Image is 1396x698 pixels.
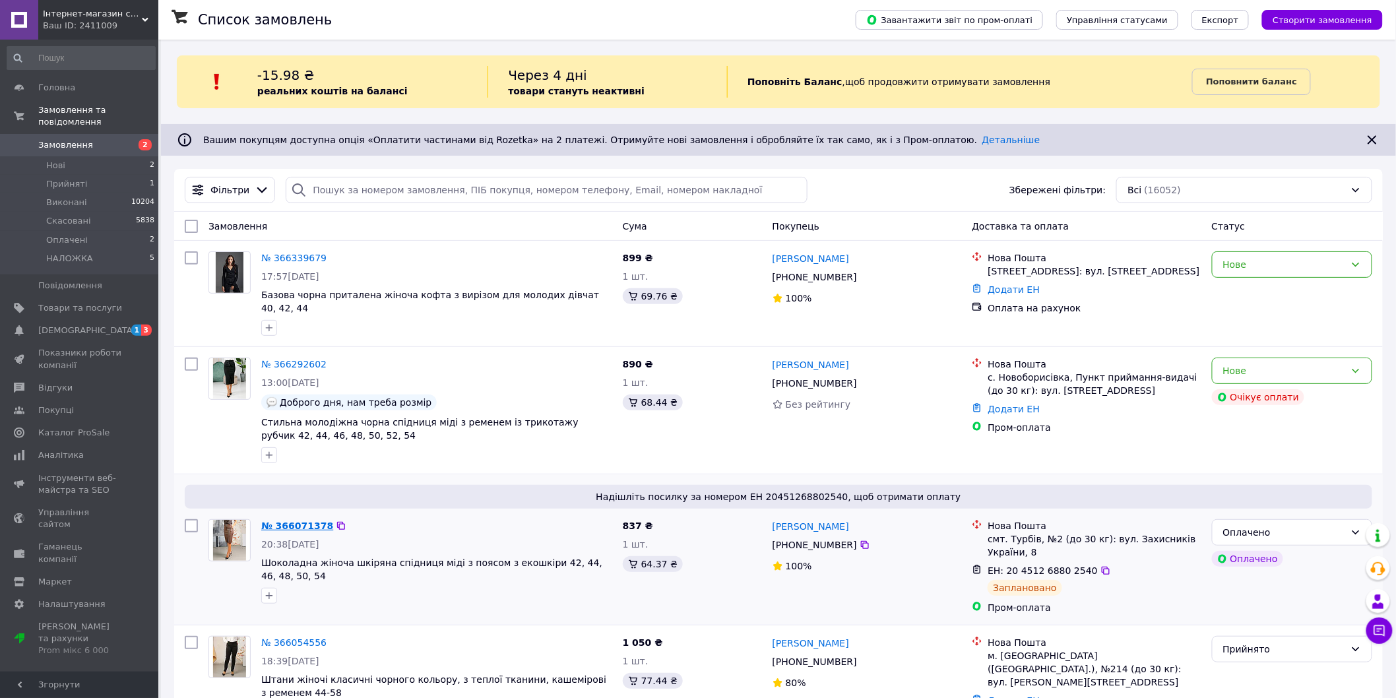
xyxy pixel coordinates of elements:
button: Експорт [1191,10,1250,30]
span: Всі [1127,183,1141,197]
span: Головна [38,82,75,94]
div: Prom мікс 6 000 [38,645,122,656]
span: Збережені фільтри: [1009,183,1106,197]
button: Управління статусами [1056,10,1178,30]
span: 1 [150,178,154,190]
div: Нова Пошта [988,358,1201,371]
span: [PHONE_NUMBER] [773,272,857,282]
button: Завантажити звіт по пром-оплаті [856,10,1043,30]
span: Замовлення та повідомлення [38,104,158,128]
span: Відгуки [38,382,73,394]
b: товари стануть неактивні [508,86,645,96]
a: Шоколадна жіноча шкіряна спідниця міді з поясом з екошкіри 42, 44, 46, 48, 50, 54 [261,557,602,581]
span: 5838 [136,215,154,227]
span: Cума [623,221,647,232]
input: Пошук [7,46,156,70]
span: [PERSON_NAME] та рахунки [38,621,122,657]
a: Фото товару [208,636,251,678]
span: Оплачені [46,234,88,246]
span: Через 4 дні [508,67,587,83]
div: Пром-оплата [988,601,1201,614]
div: Нова Пошта [988,636,1201,649]
span: Без рейтингу [786,399,851,410]
img: Фото товару [213,637,246,678]
span: [DEMOGRAPHIC_DATA] [38,325,136,336]
button: Чат з покупцем [1366,618,1393,644]
span: 5 [150,253,154,265]
div: Ваш ID: 2411009 [43,20,158,32]
span: Управління статусами [1067,15,1168,25]
span: 2 [139,139,152,150]
div: Оплачено [1212,551,1283,567]
span: Каталог ProSale [38,427,110,439]
span: 10204 [131,197,154,208]
span: [PHONE_NUMBER] [773,378,857,389]
span: 2 [150,160,154,172]
span: 100% [786,293,812,303]
div: Оплачено [1223,525,1345,540]
span: НАЛОЖКА [46,253,93,265]
span: Скасовані [46,215,91,227]
span: 1 шт. [623,271,649,282]
span: Покупець [773,221,819,232]
span: Прийняті [46,178,87,190]
span: [PHONE_NUMBER] [773,656,857,667]
span: -15.98 ₴ [257,67,314,83]
div: смт. Турбів, №2 (до 30 кг): вул. Захисників України, 8 [988,532,1201,559]
a: [PERSON_NAME] [773,520,849,533]
img: Фото товару [213,358,246,399]
a: Детальніше [982,135,1040,145]
div: Заплановано [988,580,1062,596]
span: Гаманець компанії [38,541,122,565]
span: Виконані [46,197,87,208]
span: Замовлення [38,139,93,151]
span: Повідомлення [38,280,102,292]
a: [PERSON_NAME] [773,252,849,265]
span: Інструменти веб-майстра та SEO [38,472,122,496]
div: 77.44 ₴ [623,673,683,689]
div: Нове [1223,364,1345,378]
span: 1 шт. [623,656,649,666]
span: Аналітика [38,449,84,461]
span: Інтернет-магазин стильного одягу "Бірюза" [43,8,142,20]
a: [PERSON_NAME] [773,637,849,650]
div: Нова Пошта [988,519,1201,532]
span: Фільтри [210,183,249,197]
span: 890 ₴ [623,359,653,369]
a: Додати ЕН [988,284,1040,295]
a: № 366054556 [261,637,327,648]
a: Штани жіночі класичні чорного кольору, з теплої тканини, кашемірові з ременем 44-58 [261,674,606,698]
div: 68.44 ₴ [623,395,683,410]
span: Покупці [38,404,74,416]
span: Експорт [1202,15,1239,25]
span: [PHONE_NUMBER] [773,540,857,550]
span: 80% [786,678,806,688]
div: Нова Пошта [988,251,1201,265]
div: Прийнято [1223,642,1345,656]
span: Статус [1212,221,1246,232]
div: , щоб продовжити отримувати замовлення [727,66,1192,98]
span: Створити замовлення [1273,15,1372,25]
span: 3 [141,325,152,336]
span: ЕН: 20 4512 6880 2540 [988,565,1098,576]
div: Нове [1223,257,1345,272]
span: Показники роботи компанії [38,347,122,371]
b: Поповніть Баланс [747,77,842,87]
img: Фото товару [216,252,243,293]
span: 1 [131,325,142,336]
span: Завантажити звіт по пром-оплаті [866,14,1032,26]
h1: Список замовлень [198,12,332,28]
b: реальних коштів на балансі [257,86,408,96]
span: 17:57[DATE] [261,271,319,282]
span: Базова чорна приталена жіноча кофта з вирізом для молодих дівчат 40, 42, 44 [261,290,599,313]
span: Доброго дня, нам треба розмір [280,397,431,408]
div: Очікує оплати [1212,389,1305,405]
span: Маркет [38,576,72,588]
img: Фото товару [213,520,246,561]
a: Фото товару [208,358,251,400]
div: Оплата на рахунок [988,301,1201,315]
span: 18:39[DATE] [261,656,319,666]
a: Фото товару [208,519,251,561]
